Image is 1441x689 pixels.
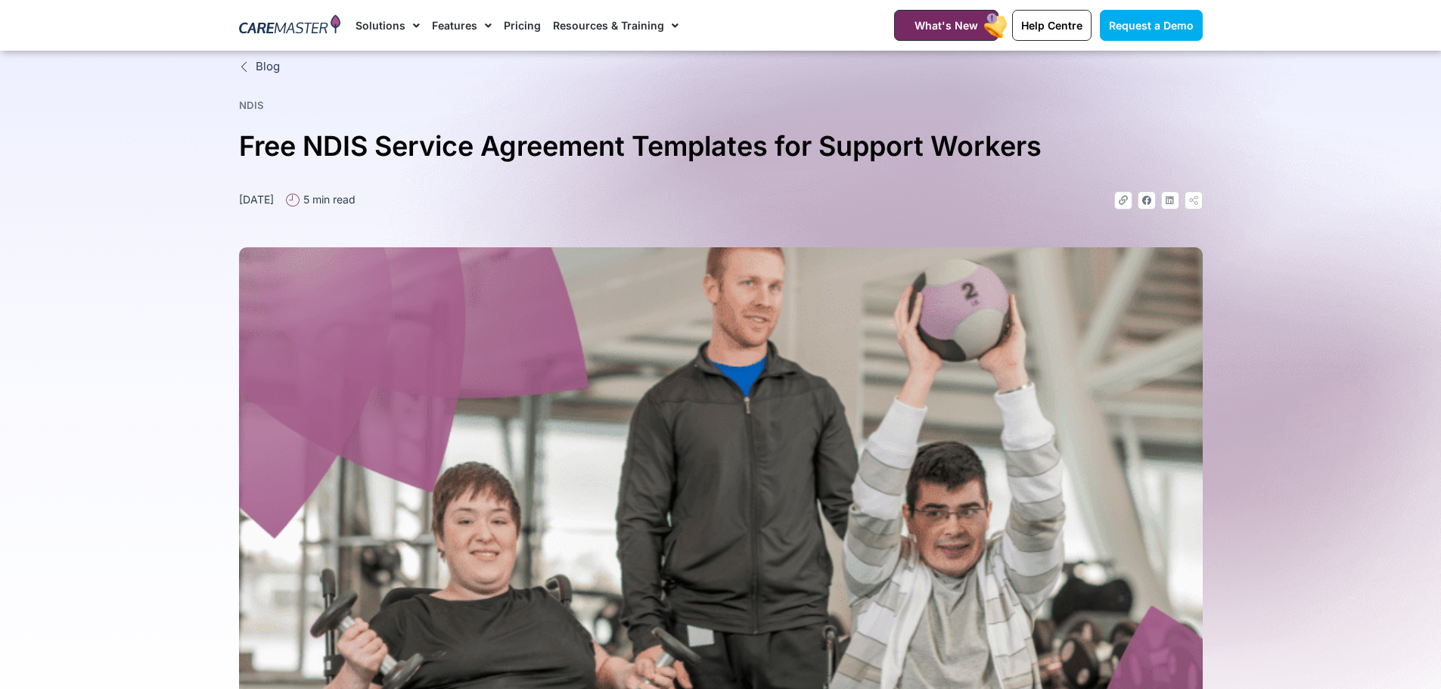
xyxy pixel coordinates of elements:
a: Help Centre [1012,10,1092,41]
h1: Free NDIS Service Agreement Templates for Support Workers [239,124,1203,169]
a: Blog [239,58,1203,76]
a: Request a Demo [1100,10,1203,41]
span: What's New [915,19,978,32]
img: CareMaster Logo [239,14,341,37]
span: 5 min read [300,191,356,207]
time: [DATE] [239,193,274,206]
span: Blog [252,58,280,76]
a: NDIS [239,99,264,111]
a: What's New [894,10,998,41]
span: Request a Demo [1109,19,1194,32]
span: Help Centre [1021,19,1082,32]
